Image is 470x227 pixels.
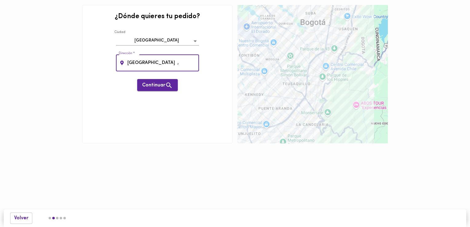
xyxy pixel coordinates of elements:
[434,191,464,221] iframe: Messagebird Livechat Widget
[137,79,178,91] button: Continuar
[10,213,32,224] button: Volver
[142,82,173,89] span: Continuar
[14,215,28,221] span: Volver
[115,13,200,20] h2: ¿Dónde quieres tu pedido?
[116,36,199,46] div: [GEOGRAPHIC_DATA]
[114,30,125,35] label: Ciudad
[126,54,199,71] input: Calle 92 # 16-11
